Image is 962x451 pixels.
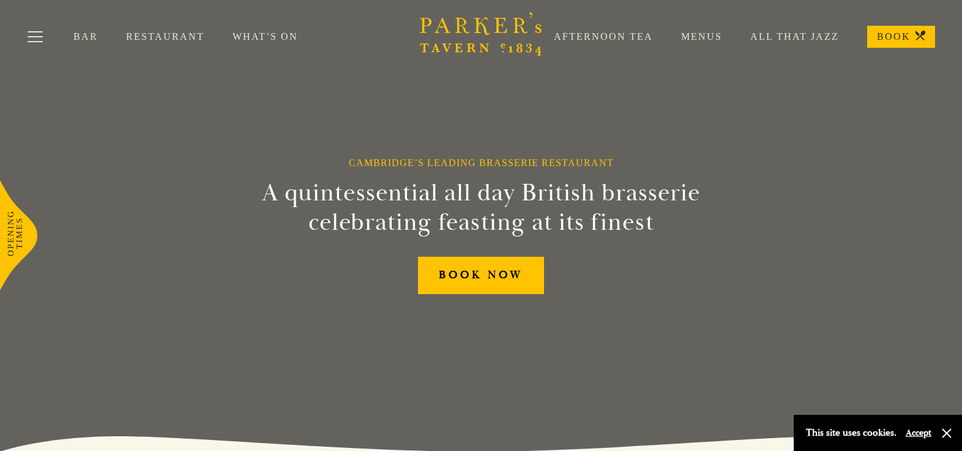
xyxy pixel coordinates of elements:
p: This site uses cookies. [806,424,897,442]
h2: A quintessential all day British brasserie celebrating feasting at its finest [202,178,760,237]
h1: Cambridge’s Leading Brasserie Restaurant [349,157,614,169]
button: Accept [906,427,931,439]
button: Close and accept [941,427,953,439]
a: BOOK NOW [418,257,544,294]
